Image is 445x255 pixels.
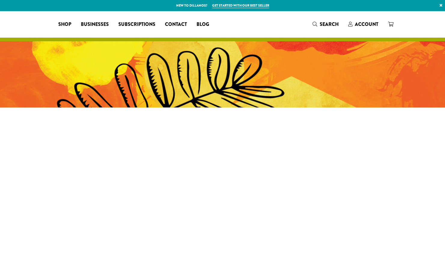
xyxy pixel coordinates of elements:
a: Search [308,19,343,29]
span: Shop [58,21,71,28]
a: Shop [53,20,76,29]
span: Businesses [81,21,109,28]
span: Blog [197,21,209,28]
span: Subscriptions [118,21,155,28]
span: Contact [165,21,187,28]
span: Account [355,21,378,28]
span: Search [320,21,339,28]
a: Get started with our best seller [212,3,269,8]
